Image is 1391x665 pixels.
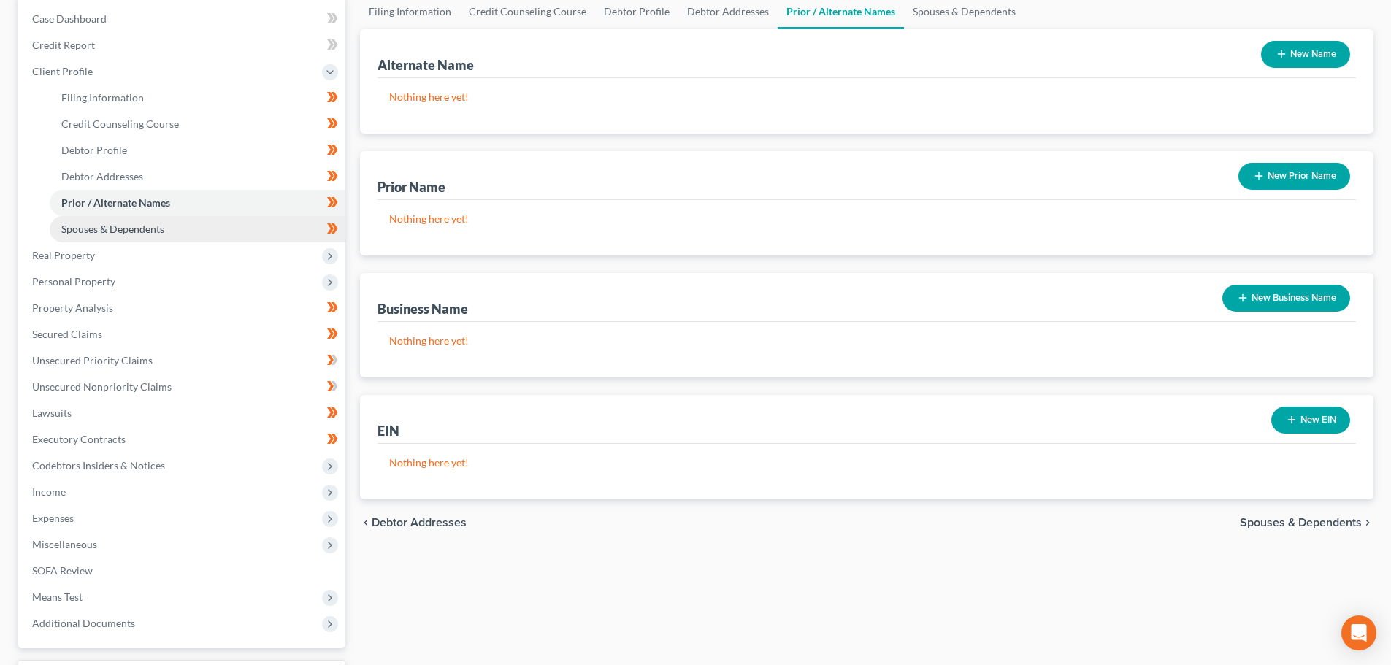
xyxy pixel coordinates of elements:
span: Credit Report [32,39,95,51]
a: Secured Claims [20,321,345,347]
div: EIN [378,422,399,439]
a: Unsecured Priority Claims [20,347,345,374]
i: chevron_left [360,517,372,528]
a: Credit Counseling Course [50,111,345,137]
span: Spouses & Dependents [1240,517,1362,528]
a: Debtor Profile [50,137,345,164]
div: Alternate Name [378,56,474,74]
span: Spouses & Dependents [61,223,164,235]
p: Nothing here yet! [389,455,1344,470]
button: Spouses & Dependents chevron_right [1240,517,1373,528]
span: Real Property [32,249,95,261]
a: Unsecured Nonpriority Claims [20,374,345,400]
span: Additional Documents [32,617,135,629]
a: Property Analysis [20,295,345,321]
span: SOFA Review [32,564,93,577]
button: New Prior Name [1238,163,1350,190]
a: Executory Contracts [20,426,345,453]
span: Personal Property [32,275,115,288]
button: chevron_left Debtor Addresses [360,517,467,528]
span: Secured Claims [32,328,102,340]
span: Unsecured Nonpriority Claims [32,380,172,393]
span: Case Dashboard [32,12,107,25]
a: Credit Report [20,32,345,58]
span: Credit Counseling Course [61,118,179,130]
span: Unsecured Priority Claims [32,354,153,366]
a: Filing Information [50,85,345,111]
span: Expenses [32,512,74,524]
a: Spouses & Dependents [50,216,345,242]
span: Property Analysis [32,301,113,314]
span: Debtor Addresses [372,517,467,528]
span: Filing Information [61,91,144,104]
a: Case Dashboard [20,6,345,32]
div: Business Name [378,300,468,318]
button: New Name [1261,41,1350,68]
span: Means Test [32,591,83,603]
div: Open Intercom Messenger [1341,615,1376,650]
p: Nothing here yet! [389,90,1344,104]
i: chevron_right [1362,517,1373,528]
span: Client Profile [32,65,93,77]
span: Prior / Alternate Names [61,196,170,209]
div: Prior Name [378,178,445,196]
span: Executory Contracts [32,433,126,445]
button: New EIN [1271,407,1350,434]
a: Lawsuits [20,400,345,426]
span: Income [32,485,66,498]
span: Debtor Addresses [61,170,143,182]
button: New Business Name [1222,285,1350,312]
p: Nothing here yet! [389,212,1344,226]
p: Nothing here yet! [389,334,1344,348]
a: SOFA Review [20,558,345,584]
span: Lawsuits [32,407,72,419]
span: Miscellaneous [32,538,97,550]
a: Prior / Alternate Names [50,190,345,216]
span: Debtor Profile [61,144,127,156]
span: Codebtors Insiders & Notices [32,459,165,472]
a: Debtor Addresses [50,164,345,190]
